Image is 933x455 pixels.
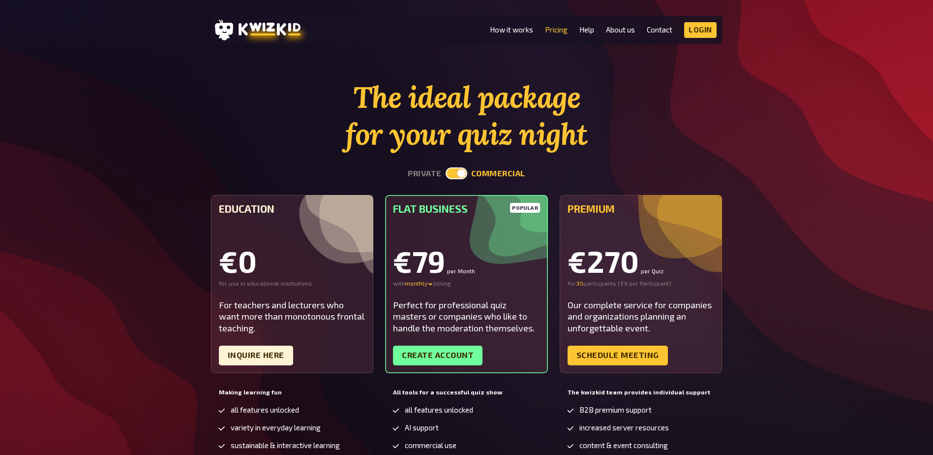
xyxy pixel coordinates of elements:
a: About us [606,26,635,34]
div: For teachers and lecturers who want more than monotonous frontal teaching. [219,299,366,334]
h5: Education [219,203,366,215]
span: variety in everyday learning [231,423,321,432]
h1: The ideal package for your quiz night [211,79,722,153]
a: Inquire here [219,346,293,365]
a: Pricing [545,26,568,34]
h5: Flat Business [393,203,540,215]
button: commercial [471,169,525,178]
h5: Premium [568,203,715,215]
div: Our complete service for companies and organizations planning an unforgettable event. [568,299,715,334]
span: AI support [405,423,439,432]
small: per Month [447,268,475,274]
span: B2B premium support [579,406,652,414]
h5: The kwizkid team provides individual support [568,389,715,396]
span: all features unlocked [405,406,473,414]
div: €270 [568,246,715,276]
div: for use in educational institutions [219,280,366,288]
span: all features unlocked [231,406,299,414]
h5: All tools for a successful quiz show [393,389,540,396]
span: commercial use [405,441,456,450]
a: Schedule meeting [568,346,668,365]
span: content & event consulting [579,441,668,450]
h5: Making learning fun [219,389,366,396]
div: with billing [393,280,540,288]
a: Contact [647,26,672,34]
a: Create account [393,346,482,365]
a: How it works [490,26,533,34]
span: sustainable & interactive learning [231,441,340,450]
div: Perfect for professional quiz masters or companies who like to handle the moderation themselves. [393,299,540,334]
button: private [408,169,442,178]
div: monthly [405,280,433,288]
span: increased server resources [579,423,669,432]
div: for participants ( €9 per Participant ) [568,280,715,288]
small: per Quiz [641,268,663,274]
a: Login [684,22,717,38]
a: Help [579,26,594,34]
input: 0 [576,280,583,288]
div: €0 [219,246,366,276]
div: €79 [393,246,540,276]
